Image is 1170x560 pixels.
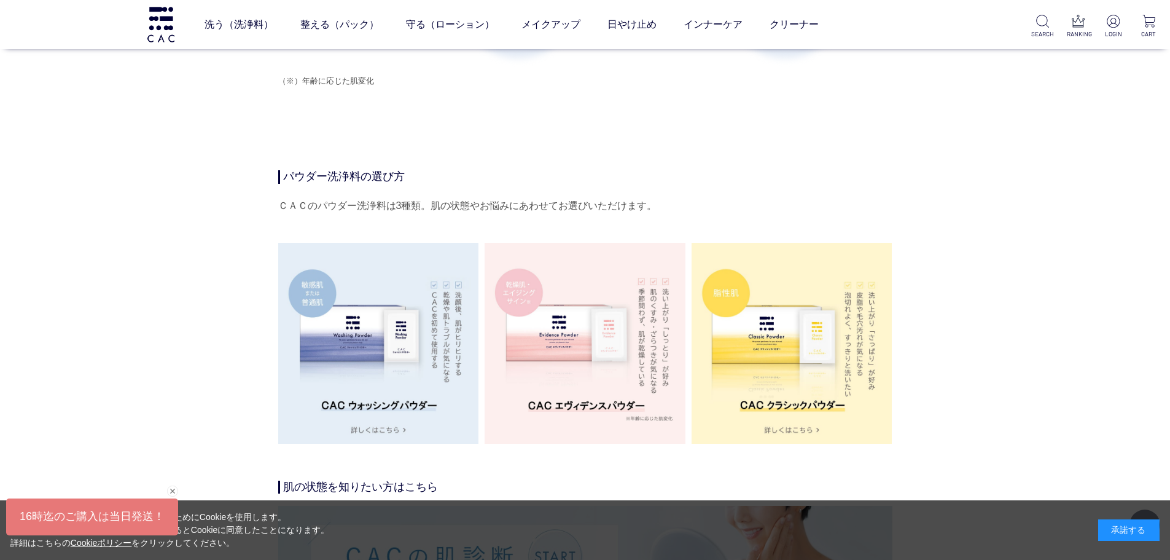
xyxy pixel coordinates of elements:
[278,481,892,494] h4: 肌の状態を知りたい方はこちら
[1102,30,1125,39] p: LOGIN
[406,7,494,42] a: 守る（ローション）
[1102,15,1125,39] a: LOGIN
[300,7,379,42] a: 整える（パック）
[146,7,176,42] img: logo
[1137,30,1160,39] p: CART
[1031,30,1054,39] p: SEARCH
[692,243,892,444] img: クラシックパウダー
[485,243,685,444] img: エヴィデンスパウダー
[278,76,374,85] span: （※）年齢に応じた肌変化
[521,7,580,42] a: メイクアップ
[1137,15,1160,39] a: CART
[1098,519,1160,541] div: 承諾する
[1031,15,1054,39] a: SEARCH
[684,7,743,42] a: インナーケア
[1067,30,1090,39] p: RANKING
[205,7,273,42] a: 洗う（洗浄料）
[770,7,819,42] a: クリーナー
[607,7,657,42] a: 日やけ止め
[278,170,892,184] h4: パウダー洗浄料の選び方
[71,538,132,548] a: Cookieポリシー
[278,196,892,216] div: ＣＡＣのパウダー洗浄料は3種類。肌の状態やお悩みにあわせてお選びいただけます。
[278,243,479,444] img: ウォッシングパウダー
[1067,15,1090,39] a: RANKING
